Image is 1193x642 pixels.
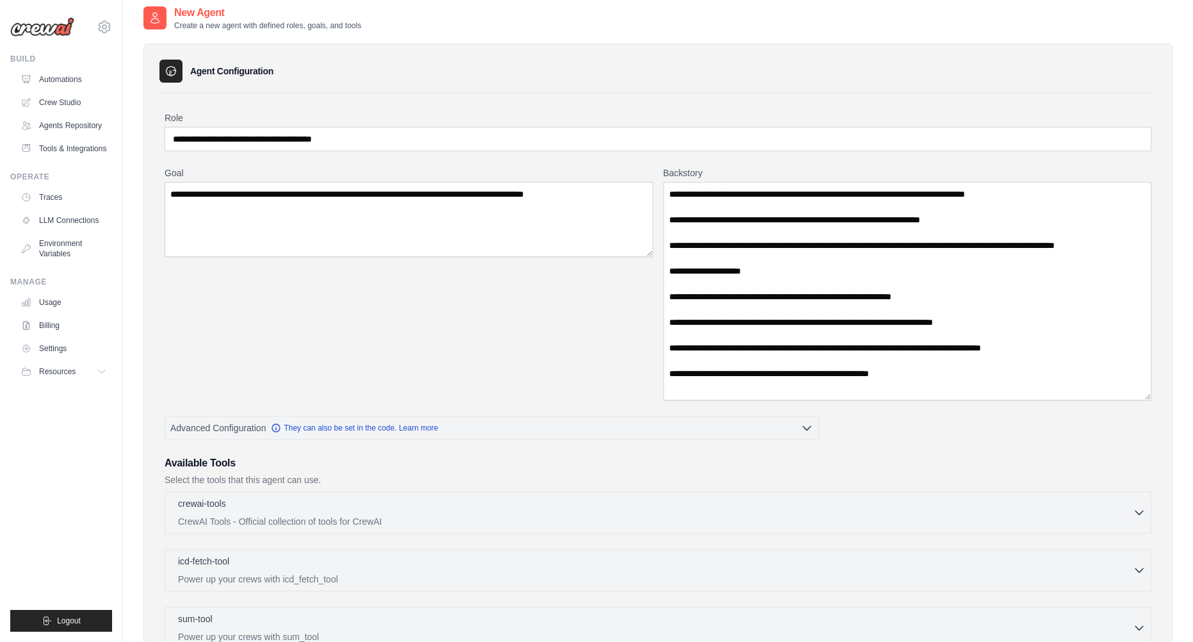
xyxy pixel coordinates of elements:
[15,292,112,313] a: Usage
[165,416,818,440] button: Advanced Configuration They can also be set in the code. Learn more
[178,613,213,625] p: sum-tool
[15,115,112,136] a: Agents Repository
[271,423,438,433] a: They can also be set in the code. Learn more
[10,277,112,287] div: Manage
[178,555,229,568] p: icd-fetch-tool
[170,422,266,434] span: Advanced Configuration
[10,17,74,37] img: Logo
[10,610,112,632] button: Logout
[165,167,653,179] label: Goal
[178,497,226,510] p: crewai-tools
[15,187,112,208] a: Traces
[39,366,76,377] span: Resources
[15,69,112,90] a: Automations
[15,233,112,264] a: Environment Variables
[165,456,1151,471] h3: Available Tools
[57,616,81,626] span: Logout
[174,21,361,31] p: Create a new agent with defined roles, goals, and tools
[170,497,1146,528] button: crewai-tools CrewAI Tools - Official collection of tools for CrewAI
[178,515,1133,528] p: CrewAI Tools - Official collection of tools for CrewAI
[15,210,112,231] a: LLM Connections
[15,338,112,359] a: Settings
[165,111,1151,124] label: Role
[15,361,112,382] button: Resources
[663,167,1152,179] label: Backstory
[10,172,112,182] div: Operate
[10,54,112,64] div: Build
[170,555,1146,586] button: icd-fetch-tool Power up your crews with icd_fetch_tool
[190,65,273,78] h3: Agent Configuration
[178,573,1133,586] p: Power up your crews with icd_fetch_tool
[15,315,112,336] a: Billing
[15,138,112,159] a: Tools & Integrations
[165,473,1151,486] p: Select the tools that this agent can use.
[15,92,112,113] a: Crew Studio
[174,5,361,21] h2: New Agent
